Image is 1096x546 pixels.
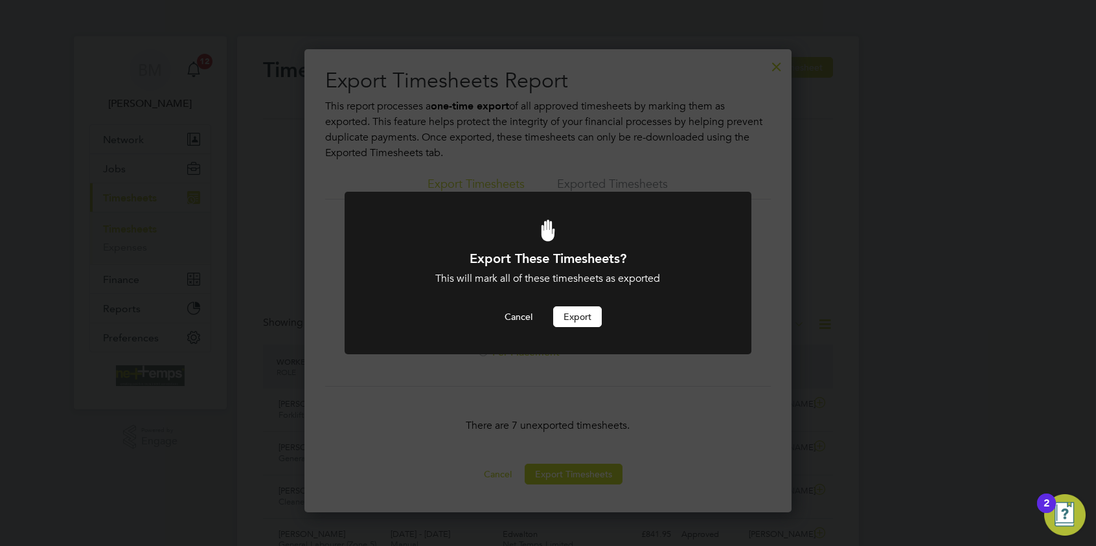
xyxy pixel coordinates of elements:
button: Export [553,306,602,327]
h1: Export These Timesheets? [380,250,716,267]
button: Open Resource Center, 2 new notifications [1044,494,1086,536]
button: Cancel [494,306,543,327]
div: 2 [1044,503,1049,520]
div: This will mark all of these timesheets as exported [380,272,716,286]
